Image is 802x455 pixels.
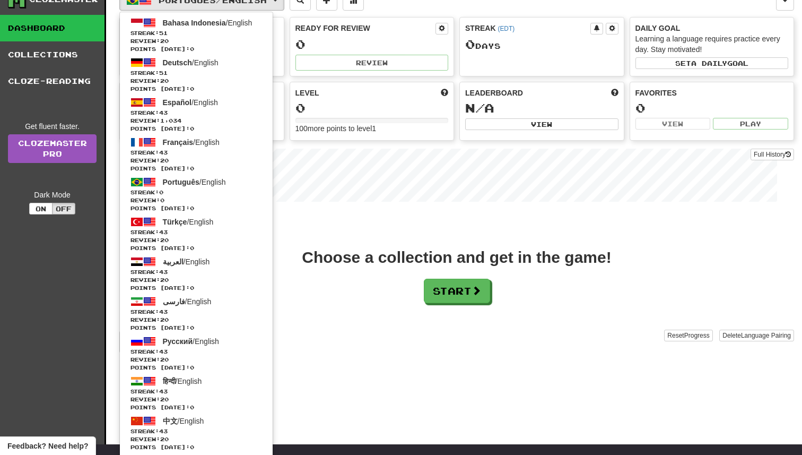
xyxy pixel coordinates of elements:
[52,203,75,214] button: Off
[130,204,262,212] span: Points [DATE]: 0
[130,364,262,372] span: Points [DATE]: 0
[295,38,449,51] div: 0
[130,228,262,236] span: Streak:
[130,396,262,404] span: Review: 20
[130,29,262,37] span: Streak:
[120,373,273,413] a: हिन्दी/EnglishStreak:43 Review:20Points [DATE]:0
[163,138,220,147] span: / English
[130,348,262,356] span: Streak:
[130,388,262,396] span: Streak:
[130,276,262,284] span: Review: 20
[302,250,611,265] div: Choose a collection and get in the game!
[130,324,262,332] span: Points [DATE]: 0
[130,188,262,196] span: Streak:
[635,23,789,33] div: Daily Goal
[130,165,262,173] span: Points [DATE]: 0
[163,257,210,266] span: / English
[465,118,618,130] button: View
[295,55,449,71] button: Review
[163,297,212,306] span: / English
[120,254,273,294] a: العربية/EnglishStreak:43 Review:20Points [DATE]:0
[130,356,262,364] span: Review: 20
[130,443,262,451] span: Points [DATE]: 0
[295,101,449,115] div: 0
[163,19,226,27] span: Bahasa Indonesia
[8,134,97,163] a: ClozemasterPro
[635,101,789,115] div: 0
[635,57,789,69] button: Seta dailygoal
[130,37,262,45] span: Review: 20
[163,178,226,186] span: / English
[130,316,262,324] span: Review: 20
[424,279,490,303] button: Start
[441,88,448,98] span: Score more points to level up
[163,58,219,67] span: / English
[295,88,319,98] span: Level
[163,98,191,107] span: Español
[130,117,262,125] span: Review: 1,034
[465,100,494,115] span: N/A
[713,118,788,130] button: Play
[295,123,449,134] div: 100 more points to level 1
[130,149,262,157] span: Streak:
[119,212,794,223] p: In Progress
[635,88,789,98] div: Favorites
[159,229,168,235] span: 43
[635,33,789,55] div: Learning a language requires practice every day. Stay motivated!
[635,118,711,130] button: View
[130,284,262,292] span: Points [DATE]: 0
[130,268,262,276] span: Streak:
[7,441,88,451] span: Open feedback widget
[120,174,273,214] a: Português/EnglishStreak:0 Review:0Points [DATE]:0
[130,435,262,443] span: Review: 20
[120,294,273,333] a: فارسی/EnglishStreak:43 Review:20Points [DATE]:0
[465,23,590,33] div: Streak
[159,109,168,116] span: 43
[163,19,252,27] span: / English
[120,413,273,453] a: 中文/EnglishStreak:43 Review:20Points [DATE]:0
[163,337,219,346] span: / English
[130,109,262,117] span: Streak:
[611,88,618,98] span: This week in points, UTC
[159,428,168,434] span: 43
[741,332,791,339] span: Language Pairing
[163,337,193,346] span: Русский
[751,149,794,160] button: Full History
[130,85,262,93] span: Points [DATE]: 0
[159,30,168,36] span: 51
[163,178,199,186] span: Português
[465,38,618,51] div: Day s
[163,377,202,385] span: / English
[8,190,97,200] div: Dark Mode
[120,214,273,254] a: Türkçe/EnglishStreak:43 Review:20Points [DATE]:0
[163,297,185,306] span: فارسی
[120,15,273,55] a: Bahasa Indonesia/EnglishStreak:51 Review:20Points [DATE]:0
[130,236,262,244] span: Review: 20
[130,404,262,411] span: Points [DATE]: 0
[130,69,262,77] span: Streak:
[163,377,176,385] span: हिन्दी
[130,157,262,165] span: Review: 20
[29,203,53,214] button: On
[159,308,168,315] span: 43
[130,125,262,133] span: Points [DATE]: 0
[159,348,168,355] span: 43
[120,134,273,174] a: Français/EnglishStreak:43 Review:20Points [DATE]:0
[295,23,436,33] div: Ready for Review
[664,330,712,341] button: ResetProgress
[163,138,194,147] span: Français
[130,196,262,204] span: Review: 0
[159,149,168,156] span: 43
[159,269,168,275] span: 43
[498,25,515,32] a: (EDT)
[163,218,187,226] span: Türkçe
[159,189,163,195] span: 0
[130,308,262,316] span: Streak:
[159,388,168,394] span: 43
[130,45,262,53] span: Points [DATE]: 0
[465,88,523,98] span: Leaderboard
[120,55,273,95] a: Deutsch/EnglishStreak:51 Review:20Points [DATE]:0
[691,59,727,67] span: a daily
[163,417,178,425] span: 中文
[684,332,710,339] span: Progress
